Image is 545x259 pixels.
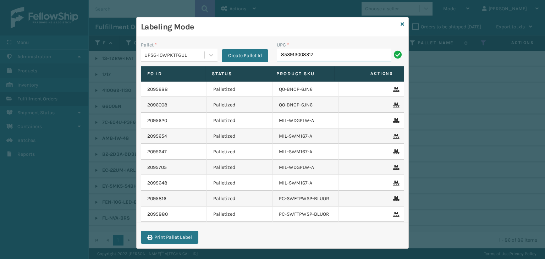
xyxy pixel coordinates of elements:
[276,71,328,77] label: Product SKU
[207,144,273,160] td: Palletized
[272,160,338,175] td: MIL-WDGPLW-A
[147,180,167,187] a: 2095648
[147,148,167,155] a: 2095647
[207,97,273,113] td: Palletized
[212,71,263,77] label: Status
[272,144,338,160] td: MIL-SWM167-A
[272,175,338,191] td: MIL-SWM167-A
[393,212,397,217] i: Remove From Pallet
[337,68,397,79] span: Actions
[147,195,166,202] a: 2095816
[393,181,397,186] i: Remove From Pallet
[272,113,338,128] td: MIL-WDGPLW-A
[141,22,398,32] h3: Labeling Mode
[147,164,167,171] a: 2095705
[207,206,273,222] td: Palletized
[147,211,168,218] a: 2095880
[207,160,273,175] td: Palletized
[272,206,338,222] td: PC-SWFTPWSP-BLUOR
[147,133,167,140] a: 2095654
[141,41,157,49] label: Pallet
[272,191,338,206] td: PC-SWFTPWSP-BLUOR
[393,103,397,108] i: Remove From Pallet
[147,101,167,109] a: 2096008
[207,128,273,144] td: Palletized
[393,165,397,170] i: Remove From Pallet
[147,86,168,93] a: 2095688
[272,97,338,113] td: Q0-BNCP-6JN6
[207,113,273,128] td: Palletized
[207,175,273,191] td: Palletized
[272,82,338,97] td: Q0-BNCP-6JN6
[207,191,273,206] td: Palletized
[147,71,199,77] label: Fo Id
[277,41,289,49] label: UPC
[393,196,397,201] i: Remove From Pallet
[144,51,205,59] div: UPSG-I0WPKTFGUL
[141,231,198,244] button: Print Pallet Label
[272,128,338,144] td: MIL-SWM167-A
[222,49,268,62] button: Create Pallet Id
[147,117,167,124] a: 2095620
[393,87,397,92] i: Remove From Pallet
[393,118,397,123] i: Remove From Pallet
[207,82,273,97] td: Palletized
[393,149,397,154] i: Remove From Pallet
[393,134,397,139] i: Remove From Pallet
